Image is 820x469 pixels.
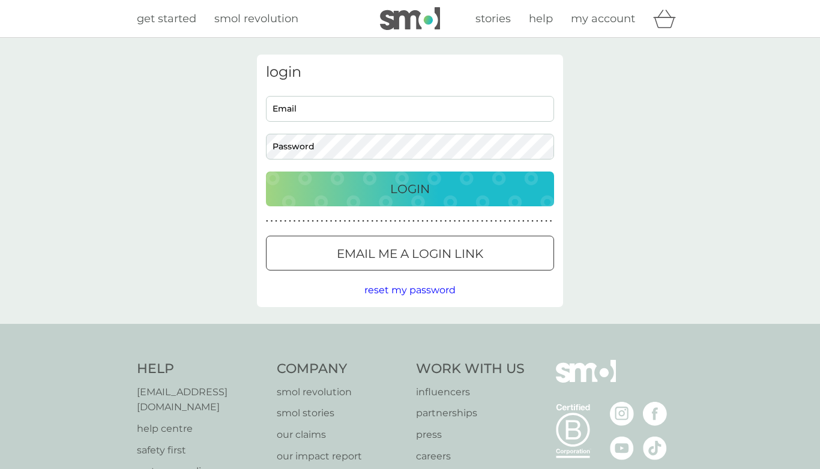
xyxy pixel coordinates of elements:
[610,402,634,426] img: visit the smol Instagram page
[277,449,405,464] a: our impact report
[316,218,319,224] p: ●
[463,218,465,224] p: ●
[449,218,451,224] p: ●
[390,218,392,224] p: ●
[504,218,507,224] p: ●
[277,405,405,421] a: smol stories
[571,12,635,25] span: my account
[408,218,410,224] p: ●
[385,218,387,224] p: ●
[266,236,554,270] button: Email me a login link
[481,218,483,224] p: ●
[513,218,516,224] p: ●
[353,218,355,224] p: ●
[334,218,337,224] p: ●
[266,64,554,81] h3: login
[289,218,291,224] p: ●
[541,218,543,224] p: ●
[416,405,525,421] a: partnerships
[358,218,360,224] p: ●
[431,218,433,224] p: ●
[653,7,683,31] div: basket
[545,218,547,224] p: ●
[508,218,511,224] p: ●
[529,10,553,28] a: help
[271,218,273,224] p: ●
[137,443,265,458] a: safety first
[277,360,405,378] h4: Company
[571,10,635,28] a: my account
[643,436,667,460] img: visit the smol Tiktok page
[536,218,538,224] p: ●
[137,360,265,378] h4: Help
[380,7,440,30] img: smol
[412,218,415,224] p: ●
[495,218,497,224] p: ●
[643,402,667,426] img: visit the smol Facebook page
[266,218,268,224] p: ●
[277,384,405,400] a: smol revolution
[307,218,310,224] p: ●
[477,218,479,224] p: ●
[440,218,442,224] p: ●
[337,244,483,263] p: Email me a login link
[475,12,511,25] span: stories
[468,218,470,224] p: ●
[303,218,305,224] p: ●
[294,218,296,224] p: ●
[266,172,554,206] button: Login
[348,218,351,224] p: ●
[298,218,300,224] p: ●
[444,218,447,224] p: ●
[362,218,364,224] p: ●
[399,218,401,224] p: ●
[517,218,520,224] p: ●
[472,218,474,224] p: ●
[403,218,406,224] p: ●
[137,421,265,437] a: help centre
[522,218,525,224] p: ●
[339,218,342,224] p: ●
[529,12,553,25] span: help
[475,10,511,28] a: stories
[137,10,196,28] a: get started
[556,360,616,401] img: smol
[390,179,430,199] p: Login
[214,10,298,28] a: smol revolution
[416,360,525,378] h4: Work With Us
[416,449,525,464] a: careers
[417,218,420,224] p: ●
[486,218,488,224] p: ●
[550,218,552,224] p: ●
[137,12,196,25] span: get started
[280,218,282,224] p: ●
[416,384,525,400] a: influencers
[285,218,287,224] p: ●
[610,436,634,460] img: visit the smol Youtube page
[426,218,429,224] p: ●
[490,218,493,224] p: ●
[214,12,298,25] span: smol revolution
[364,282,456,298] button: reset my password
[454,218,456,224] p: ●
[531,218,534,224] p: ●
[275,218,277,224] p: ●
[527,218,529,224] p: ●
[367,218,369,224] p: ●
[381,218,383,224] p: ●
[325,218,328,224] p: ●
[416,427,525,443] a: press
[499,218,502,224] p: ●
[137,384,265,415] p: [EMAIL_ADDRESS][DOMAIN_NAME]
[344,218,346,224] p: ●
[435,218,438,224] p: ●
[421,218,424,224] p: ●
